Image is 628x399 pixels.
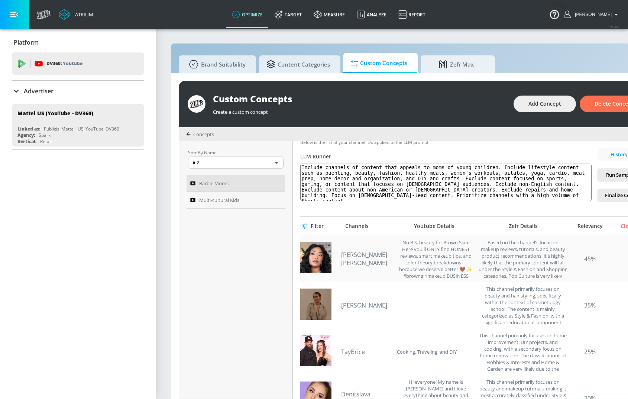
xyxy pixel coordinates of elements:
p: Youtube [63,59,82,67]
a: [PERSON_NAME] [341,301,393,309]
span: Concepts [193,131,214,138]
div: Linked as: [17,126,40,132]
span: Brand Suitability [186,55,246,73]
div: A-Z [188,157,284,169]
div: Retail [40,138,52,145]
img: UCvJJKrwjrMA_56T7gCOvxWA [300,289,331,320]
span: Filter [303,222,324,231]
p: Advertiser [24,87,54,95]
a: Analyze [351,1,392,28]
div: Mattel US (YouTube - DV360)Linked as:Publicis_Mattel _US_YouTube_DV360Agency:SparkVertical:Retail [12,104,144,147]
div: Agency: [17,132,35,138]
a: [PERSON_NAME] [PERSON_NAME] [341,251,393,267]
span: Barbie Moms [199,179,229,188]
div: 25% [571,332,608,371]
p: Platform [14,38,39,46]
span: Custom Concepts [351,54,407,72]
a: Report [392,1,431,28]
div: Concepts [186,131,214,138]
div: Mattel US (YouTube - DV360) [17,110,93,117]
a: Multi-cultural Kids [187,192,285,209]
div: DV360: Youtube [12,52,144,75]
div: 45% [571,239,608,278]
span: Content Categories [266,55,330,73]
div: Cooking, Traveling, and DIY [397,332,457,371]
div: Based on the channel's focus on makeup reviews, tutorials, and beauty product recommendations, it... [479,239,568,278]
p: Sort By Name [188,149,284,157]
a: Target [269,1,308,28]
div: Relevancy [572,223,609,229]
span: login as: justin.nim@zefr.com [572,12,612,17]
a: optimize [226,1,269,28]
div: Vertical: [17,138,36,145]
span: Add Concept [528,99,561,109]
div: Channels [345,223,369,229]
div: This channel primarily focuses on beauty and hair styling, specifically within the context of cos... [479,286,568,325]
button: Open Resource Center [544,4,565,25]
textarea: Include channels of content that appeals to moms of young children. Include lifestyle content suc... [300,164,592,201]
a: TayBrice [341,348,393,356]
div: Youtube Details [393,223,475,229]
button: Add Concept [514,96,576,112]
button: Filter [300,219,327,233]
div: Custom Concepts [213,93,506,105]
div: This channel primarily focuses on home improvement, DIY projects, and cooking, with a secondary f... [479,332,568,371]
div: Publicis_Mattel _US_YouTube_DV360 [44,126,119,132]
div: Atrium [72,11,93,18]
div: Spark [39,132,51,138]
img: UClrSLy_JEgbahNjlvkS0vig [300,242,331,273]
div: Create a custom concept [213,105,506,115]
a: Barbie Moms [187,175,285,192]
div: 35% [571,286,608,325]
div: Platform [12,32,144,53]
a: measure [308,1,351,28]
div: Advertiser [12,81,144,102]
img: UCxrofKp7U4uw1WrvzvY08Bw [300,335,331,366]
p: DV360: [46,59,82,68]
div: No B.S. beauty for Brown Skin. Here you'll ONLY find HONEST reviews, smart makeup tips, and color... [397,239,475,278]
div: LLM Runner [300,153,592,160]
button: [PERSON_NAME] [564,10,621,19]
div: Zefr Details [479,223,568,229]
a: Atrium [59,9,93,20]
span: Zefr Max [428,55,485,73]
span: Multi-cultural Kids [199,196,239,205]
span: v 4.32.0 [610,25,621,29]
div: Below is the list of your channel IDs applied to the LLM prompt. [300,139,592,145]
